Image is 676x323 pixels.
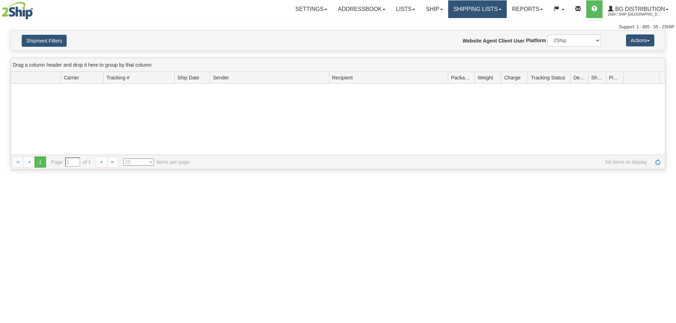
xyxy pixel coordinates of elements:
[448,0,507,18] a: Shipping lists
[34,156,46,168] span: 1
[22,35,67,47] button: Shipment Filters
[507,0,548,18] a: Reports
[11,58,665,72] div: grid grouping header
[106,74,130,81] span: Tracking #
[531,74,565,81] span: Tracking Status
[332,0,391,18] a: Addressbook
[421,0,448,18] a: Ship
[391,0,421,18] a: Lists
[591,74,603,81] span: Shipment Issues
[526,37,546,44] label: Platform
[614,6,665,12] span: BG Distribution
[483,37,497,44] label: Agent
[2,2,33,20] img: logo2569.jpg
[626,34,654,46] button: Actions
[513,37,524,44] label: User
[177,74,199,81] span: Ship Date
[504,74,521,81] span: Charge
[332,74,353,81] span: Recipient
[573,74,585,81] span: Delivery Status
[64,74,79,81] span: Carrier
[51,157,91,167] span: Page of 1
[290,0,332,18] a: Settings
[199,158,647,166] span: No items to display
[2,24,674,30] div: Support: 1 - 855 - 55 - 2SHIP
[478,74,493,81] span: Weight
[451,74,472,81] span: Packages
[608,11,661,18] span: 2569 / Ship [GEOGRAPHIC_DATA]
[603,0,674,18] a: BG Distribution 2569 / Ship [GEOGRAPHIC_DATA]
[123,158,189,166] span: items per page
[213,74,229,81] span: Sender
[609,74,621,81] span: Pickup Status
[498,37,512,44] label: Client
[652,156,664,168] a: Refresh
[463,37,482,44] label: Website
